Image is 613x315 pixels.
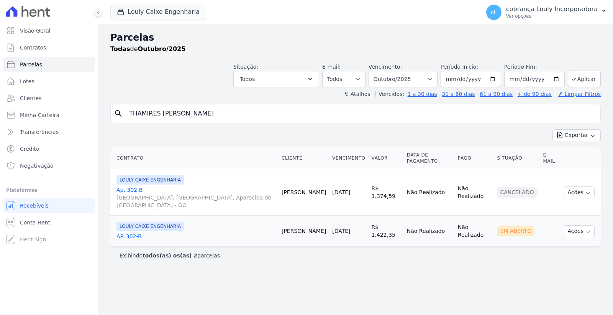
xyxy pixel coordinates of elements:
a: Lotes [3,74,95,89]
button: Ações [564,225,595,237]
span: Recebíveis [20,202,49,209]
span: Crédito [20,145,39,153]
p: Ver opções [506,13,598,19]
a: 1 a 30 dias [408,91,437,97]
span: Visão Geral [20,27,51,35]
p: cobrança Louly Incorporadora [506,5,598,13]
th: Contrato [110,147,279,169]
a: Recebíveis [3,198,95,213]
a: Parcelas [3,57,95,72]
span: Negativação [20,162,54,170]
a: AP. 302-B [116,233,275,240]
a: Crédito [3,141,95,157]
div: Plataformas [6,186,92,195]
a: Ap. 302-B[GEOGRAPHIC_DATA], [GEOGRAPHIC_DATA], Aparecida de [GEOGRAPHIC_DATA] - GO [116,186,275,209]
a: Conta Hent [3,215,95,230]
a: Negativação [3,158,95,173]
th: Situação [494,147,540,169]
td: Não Realizado [455,169,494,216]
button: Todos [233,71,319,87]
label: E-mail: [322,64,341,70]
strong: Outubro/2025 [138,45,186,53]
td: Não Realizado [404,169,455,216]
div: Em Aberto [497,226,534,236]
a: Transferências [3,124,95,140]
button: Aplicar [568,71,601,87]
th: Vencimento [329,147,368,169]
th: Pago [455,147,494,169]
a: Visão Geral [3,23,95,38]
td: [PERSON_NAME] [279,169,329,216]
span: LOULY CAIXE ENGENHARIA [116,175,184,185]
td: [PERSON_NAME] [279,216,329,247]
a: Contratos [3,40,95,55]
label: Situação: [233,64,258,70]
th: E-mail [540,147,561,169]
a: Clientes [3,91,95,106]
label: Vencidos: [375,91,404,97]
span: Conta Hent [20,219,50,226]
h2: Parcelas [110,31,601,45]
td: R$ 1.422,35 [369,216,404,247]
span: Parcelas [20,61,42,68]
button: cL cobrança Louly Incorporadora Ver opções [480,2,613,23]
label: Vencimento: [369,64,402,70]
td: Não Realizado [455,216,494,247]
a: 61 a 90 dias [480,91,513,97]
span: LOULY CAIXE ENGENHARIA [116,222,184,231]
td: R$ 1.374,59 [369,169,404,216]
input: Buscar por nome do lote ou do cliente [125,106,597,121]
p: de [110,45,185,54]
div: Cancelado [497,187,537,198]
a: [DATE] [332,228,350,234]
th: Valor [369,147,404,169]
a: 31 a 60 dias [442,91,475,97]
span: [GEOGRAPHIC_DATA], [GEOGRAPHIC_DATA], Aparecida de [GEOGRAPHIC_DATA] - GO [116,194,275,209]
th: Cliente [279,147,329,169]
span: Lotes [20,78,34,85]
p: Exibindo parcelas [120,252,220,259]
span: Minha Carteira [20,111,59,119]
th: Data de Pagamento [404,147,455,169]
label: Período Fim: [504,63,565,71]
b: todos(as) os(as) 2 [143,252,197,259]
span: Transferências [20,128,59,136]
label: Período Inicío: [441,64,478,70]
button: Louly Caixe Engenharia [110,5,206,19]
a: + de 90 dias [518,91,552,97]
span: Clientes [20,94,41,102]
a: ✗ Limpar Filtros [555,91,601,97]
td: Não Realizado [404,216,455,247]
span: Todos [240,74,255,84]
i: search [114,109,123,118]
span: Contratos [20,44,46,51]
button: Exportar [552,129,601,141]
button: Ações [564,186,595,198]
label: ↯ Atalhos [344,91,370,97]
a: Minha Carteira [3,107,95,123]
span: cL [491,10,497,15]
a: [DATE] [332,189,350,195]
strong: Todas [110,45,130,53]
